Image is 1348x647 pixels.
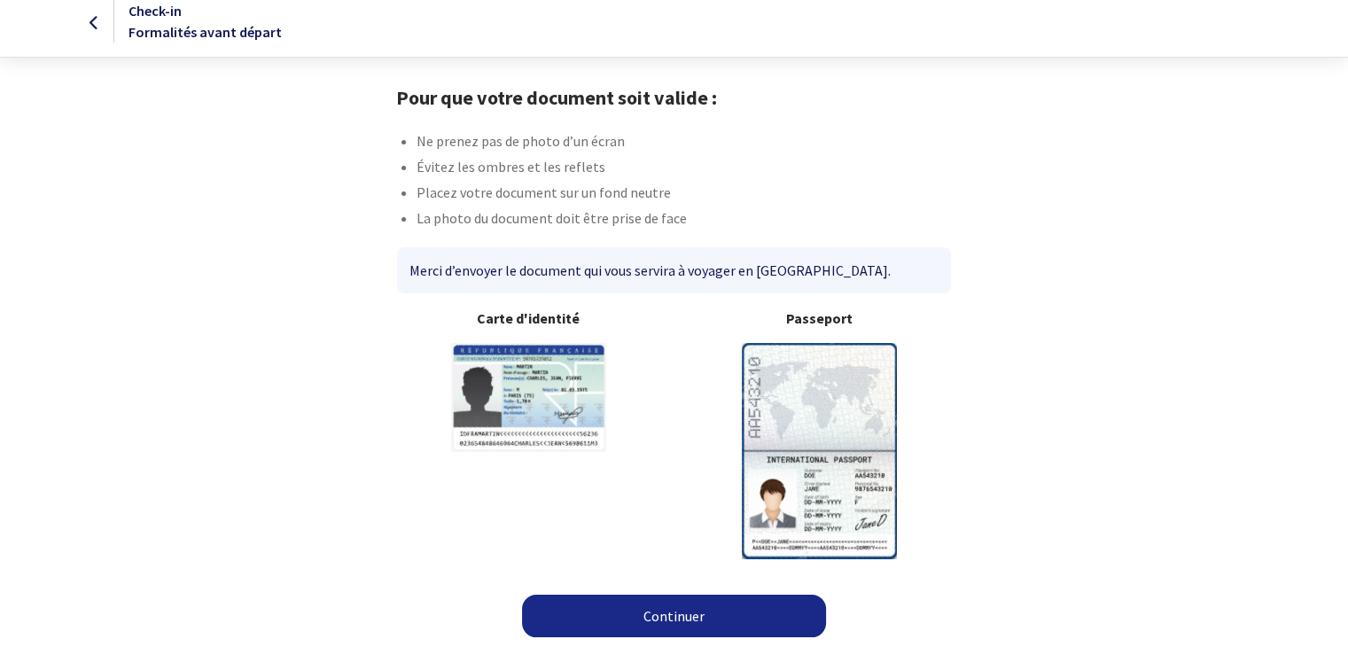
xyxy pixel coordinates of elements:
[417,130,952,156] li: Ne prenez pas de photo d’un écran
[451,343,606,452] img: illuCNI.svg
[397,247,951,293] div: Merci d’envoyer le document qui vous servira à voyager en [GEOGRAPHIC_DATA].
[396,86,952,109] h1: Pour que votre document soit valide :
[522,595,826,637] a: Continuer
[129,2,282,41] span: Check-in Formalités avant départ
[689,308,952,329] b: Passeport
[417,156,952,182] li: Évitez les ombres et les reflets
[397,308,660,329] b: Carte d'identité
[417,207,952,233] li: La photo du document doit être prise de face
[742,343,897,558] img: illuPasseport.svg
[417,182,952,207] li: Placez votre document sur un fond neutre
